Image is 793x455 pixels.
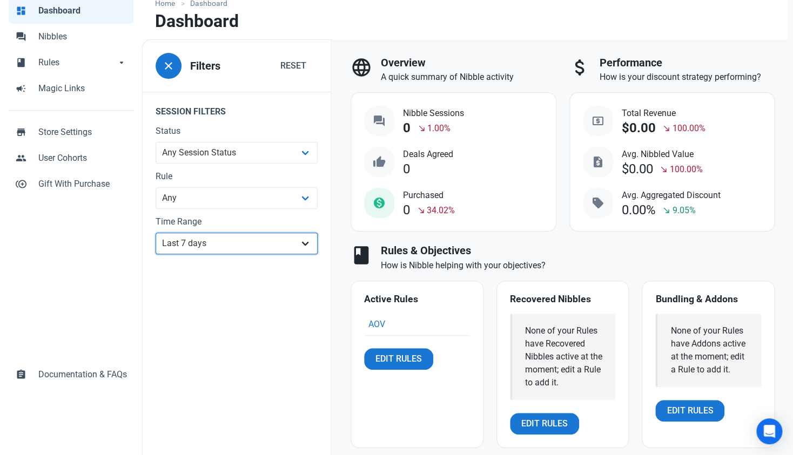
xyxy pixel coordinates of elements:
span: sell [592,196,604,209]
span: Edit Rules [667,404,713,417]
span: control_point_duplicate [16,178,26,188]
span: language [351,57,372,78]
span: thumb_up [373,155,386,168]
h4: Active Rules [364,294,470,305]
h3: Filters [190,60,220,72]
span: Reset [280,59,306,72]
span: south_east [660,165,668,174]
h1: Dashboard [155,11,239,31]
span: 100.00% [670,163,703,176]
div: 0 [403,162,410,176]
a: Edit Rules [510,413,579,434]
span: Nibbles [38,30,127,43]
span: Edit Rules [375,352,422,365]
span: 34.02% [427,204,455,217]
label: Rule [156,170,318,183]
div: 0 [403,203,410,218]
p: How is Nibble helping with your objectives? [381,259,775,272]
a: peopleUser Cohorts [9,145,133,171]
button: close [156,53,182,79]
legend: Session Filters [143,92,331,125]
span: Deals Agreed [403,148,453,161]
a: storeStore Settings [9,119,133,145]
label: Time Range [156,215,318,228]
a: assignmentDocumentation & FAQs [9,362,133,388]
a: forumNibbles [9,24,133,50]
span: Gift With Purchase [38,178,127,191]
span: south_east [417,206,426,215]
a: bookRulesarrow_drop_down [9,50,133,76]
h4: Recovered Nibbles [510,294,616,305]
h3: Rules & Objectives [381,245,775,257]
span: arrow_drop_down [116,56,127,67]
label: Status [156,125,318,138]
span: forum [16,30,26,41]
div: Open Intercom Messenger [756,418,782,444]
span: assignment [16,368,26,379]
span: Avg. Nibbled Value [622,148,703,161]
button: Reset [269,55,318,77]
div: $0.00 [622,162,653,176]
span: south_east [418,124,426,133]
h3: Performance [600,57,775,69]
span: Dashboard [38,4,127,17]
span: Documentation & FAQs [38,368,127,381]
span: Store Settings [38,126,127,139]
a: control_point_duplicateGift With Purchase [9,171,133,197]
span: south_east [662,124,671,133]
a: AOV [368,319,385,329]
div: 0 [403,121,411,135]
span: people [16,152,26,162]
span: book [16,56,26,67]
span: Rules [38,56,116,69]
span: 9.05% [673,204,696,217]
span: store [16,126,26,137]
span: Total Revenue [622,107,705,120]
h4: Bundling & Addons [655,294,761,305]
span: monetization_on [373,196,386,209]
a: Edit Rules [655,400,724,422]
span: User Cohorts [38,152,127,165]
span: 100.00% [673,122,705,135]
span: Magic Links [38,82,127,95]
span: request_quote [592,155,604,168]
a: Edit Rules [364,348,433,370]
span: close [162,59,175,72]
span: local_atm [592,114,604,127]
p: A quick summary of Nibble activity [381,71,556,84]
span: 1.00% [427,122,451,135]
span: Edit Rules [521,417,568,430]
span: Purchased [403,189,455,202]
span: attach_money [569,57,591,78]
span: campaign [16,82,26,93]
span: Nibble Sessions [403,107,464,120]
p: How is your discount strategy performing? [600,71,775,84]
div: None of your Rules have Addons active at the moment; edit a Rule to add it. [670,324,748,376]
span: question_answer [373,114,386,127]
span: dashboard [16,4,26,15]
div: 0.00% [622,203,656,218]
div: None of your Rules have Recovered Nibbles active at the moment; edit a Rule to add it. [525,324,603,389]
span: book [351,245,372,266]
span: south_east [662,206,671,215]
h3: Overview [381,57,556,69]
div: $0.00 [622,121,656,135]
a: campaignMagic Links [9,76,133,101]
span: Avg. Aggregated Discount [622,189,721,202]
